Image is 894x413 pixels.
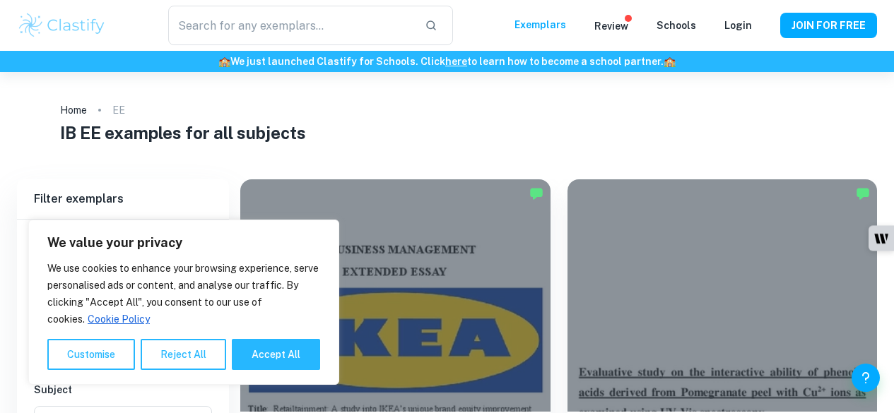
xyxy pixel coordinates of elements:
h6: We just launched Clastify for Schools. Click to learn how to become a school partner. [3,54,891,69]
button: JOIN FOR FREE [780,13,877,38]
span: 🏫 [218,56,230,67]
a: Schools [657,20,696,31]
img: Marked [856,186,870,200]
a: Home [60,100,87,120]
span: 🏫 [664,56,676,67]
img: Marked [529,186,543,200]
img: Clastify logo [17,11,107,40]
div: We value your privacy [28,220,339,385]
p: Review [594,18,628,34]
p: Exemplars [514,17,566,32]
p: We use cookies to enhance your browsing experience, serve personalised ads or content, and analys... [47,260,320,328]
button: Help and Feedback [852,364,880,392]
input: Search for any exemplars... [168,6,414,45]
h6: Filter exemplars [17,179,229,219]
p: We value your privacy [47,234,320,251]
a: here [445,56,467,67]
h6: Subject [34,382,212,397]
button: Accept All [232,339,320,370]
button: Customise [47,339,135,370]
h1: IB EE examples for all subjects [60,120,834,145]
a: Login [724,20,752,31]
p: EE [112,102,125,118]
a: Cookie Policy [87,313,151,325]
button: Reject All [141,339,226,370]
